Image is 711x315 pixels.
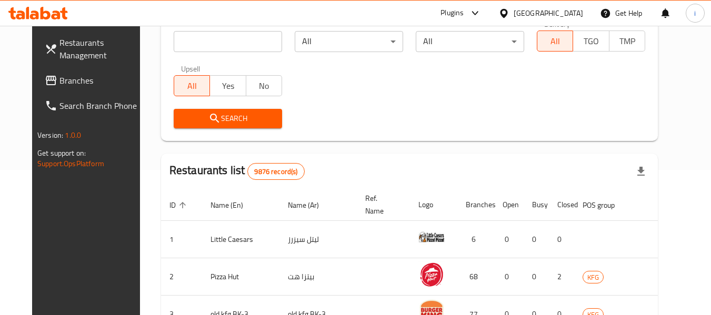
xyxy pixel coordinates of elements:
[251,78,278,94] span: No
[524,189,549,221] th: Busy
[288,199,333,211] span: Name (Ar)
[202,258,279,296] td: Pizza Hut
[161,221,202,258] td: 1
[178,78,206,94] span: All
[36,30,151,68] a: Restaurants Management
[65,128,81,142] span: 1.0.0
[457,189,494,221] th: Branches
[583,271,603,283] span: KFG
[494,221,524,258] td: 0
[36,68,151,93] a: Branches
[457,221,494,258] td: 6
[494,189,524,221] th: Open
[694,7,696,19] span: i
[174,75,210,96] button: All
[36,93,151,118] a: Search Branch Phone
[295,31,403,52] div: All
[202,221,279,258] td: Little Caesars
[457,258,494,296] td: 68
[365,192,397,217] span: Ref. Name
[494,258,524,296] td: 0
[161,258,202,296] td: 2
[440,7,464,19] div: Plugins
[628,159,654,184] div: Export file
[37,157,104,170] a: Support.OpsPlatform
[59,36,143,62] span: Restaurants Management
[169,199,189,211] span: ID
[248,167,304,177] span: 9876 record(s)
[181,65,201,72] label: Upsell
[247,163,304,180] div: Total records count
[524,258,549,296] td: 0
[583,199,628,211] span: POS group
[542,34,569,49] span: All
[514,7,583,19] div: [GEOGRAPHIC_DATA]
[549,258,574,296] td: 2
[37,146,86,160] span: Get support on:
[59,74,143,87] span: Branches
[614,34,641,49] span: TMP
[279,258,357,296] td: بيتزا هت
[418,261,445,288] img: Pizza Hut
[549,221,574,258] td: 0
[246,75,282,96] button: No
[524,221,549,258] td: 0
[577,34,605,49] span: TGO
[174,31,282,52] input: Search for restaurant name or ID..
[169,162,305,180] h2: Restaurants list
[211,199,257,211] span: Name (En)
[182,112,274,125] span: Search
[537,31,573,52] button: All
[573,31,609,52] button: TGO
[609,31,645,52] button: TMP
[418,224,445,250] img: Little Caesars
[59,99,143,112] span: Search Branch Phone
[279,221,357,258] td: ليتل سيزرز
[37,128,63,142] span: Version:
[549,189,574,221] th: Closed
[416,31,524,52] div: All
[174,109,282,128] button: Search
[544,20,570,27] label: Delivery
[209,75,246,96] button: Yes
[410,189,457,221] th: Logo
[214,78,242,94] span: Yes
